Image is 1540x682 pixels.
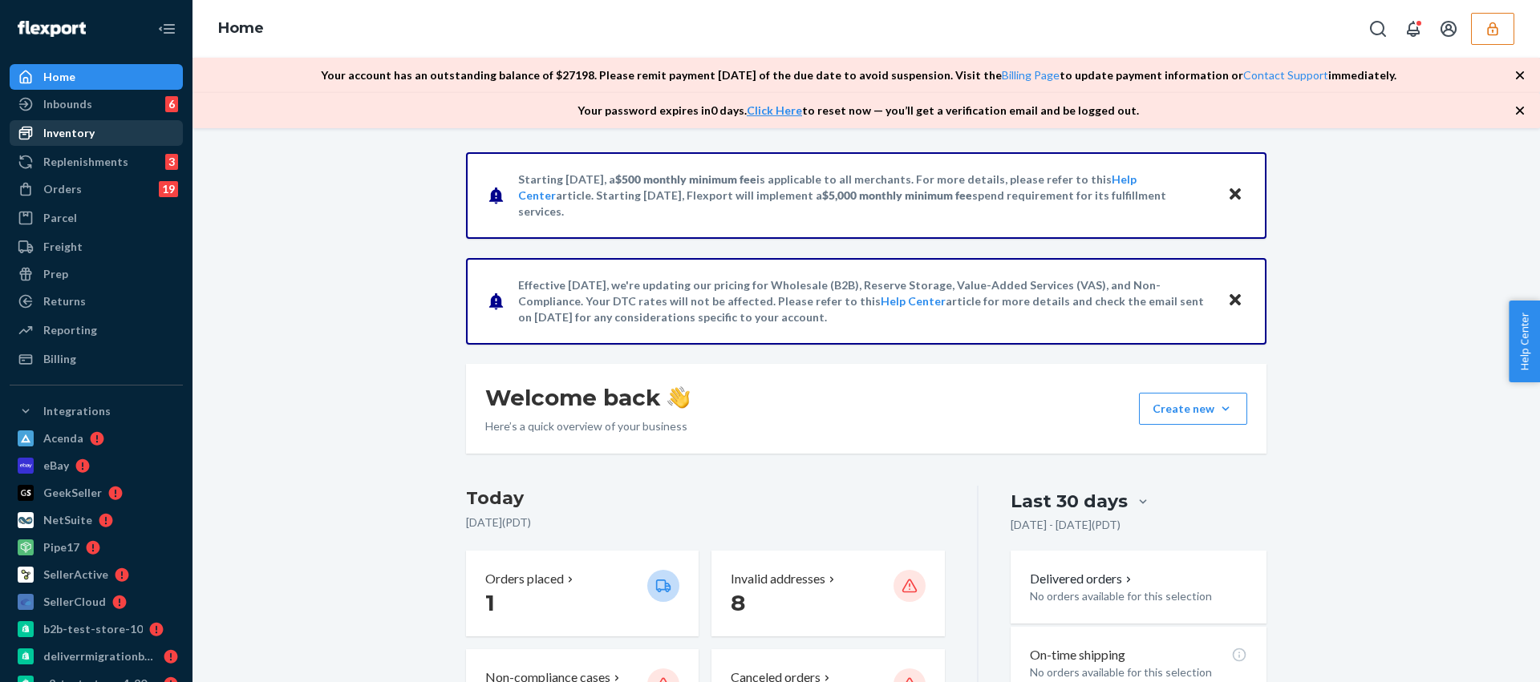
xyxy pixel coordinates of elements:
[43,181,82,197] div: Orders
[43,430,83,446] div: Acenda
[10,176,183,202] a: Orders19
[10,562,183,587] a: SellerActive
[43,512,92,528] div: NetSuite
[205,6,277,52] ol: breadcrumbs
[218,19,264,37] a: Home
[43,239,83,255] div: Freight
[747,103,802,117] a: Click Here
[10,507,183,533] a: NetSuite
[667,386,690,409] img: hand-wave emoji
[43,266,68,282] div: Prep
[10,453,183,478] a: eBay
[1011,517,1121,533] p: [DATE] - [DATE] ( PDT )
[1225,289,1246,313] button: Close
[43,648,157,664] div: deliverrmigrationbasictest
[711,551,944,636] button: Invalid addresses 8
[10,644,183,669] a: deliverrmigrationbasictest
[10,398,183,424] button: Integrations
[10,91,183,117] a: Inbounds6
[43,210,77,226] div: Parcel
[10,535,183,560] a: Pipe17
[1397,13,1429,45] button: Open notifications
[577,103,1139,119] p: Your password expires in 0 days . to reset now — you’ll get a verification email and be logged out.
[43,125,95,141] div: Inventory
[43,485,102,501] div: GeekSeller
[615,172,756,186] span: $500 monthly minimum fee
[1011,489,1128,514] div: Last 30 days
[881,294,946,308] a: Help Center
[485,418,690,434] p: Here’s a quick overview of your business
[1030,664,1247,680] p: No orders available for this selection
[1362,13,1394,45] button: Open Search Box
[165,96,178,112] div: 6
[159,181,178,197] div: 19
[1509,301,1540,382] button: Help Center
[43,96,92,112] div: Inbounds
[10,64,183,90] a: Home
[485,589,495,616] span: 1
[822,188,972,202] span: $5,000 monthly minimum fee
[10,317,183,343] a: Reporting
[43,539,79,555] div: Pipe17
[731,589,745,616] span: 8
[43,351,76,367] div: Billing
[10,261,183,287] a: Prep
[43,69,75,85] div: Home
[165,154,178,170] div: 3
[151,13,183,45] button: Close Navigation
[1002,68,1060,82] a: Billing Page
[10,234,183,260] a: Freight
[43,594,106,610] div: SellerCloud
[466,515,945,531] p: [DATE] ( PDT )
[518,277,1212,325] p: Effective [DATE], we're updating our pricing for Wholesale (B2B), Reserve Storage, Value-Added Se...
[1225,184,1246,207] button: Close
[10,120,183,146] a: Inventory
[10,426,183,451] a: Acenda
[1030,588,1247,604] p: No orders available for this selection
[10,480,183,506] a: GeekSeller
[10,616,183,642] a: b2b-test-store-10
[10,346,183,372] a: Billing
[43,458,69,474] div: eBay
[1030,646,1125,664] p: On-time shipping
[485,383,690,412] h1: Welcome back
[485,570,564,588] p: Orders placed
[518,172,1212,220] p: Starting [DATE], a is applicable to all merchants. For more details, please refer to this article...
[10,289,183,314] a: Returns
[10,205,183,231] a: Parcel
[1030,570,1135,588] button: Delivered orders
[10,589,183,615] a: SellerCloud
[18,21,86,37] img: Flexport logo
[43,293,86,309] div: Returns
[466,551,699,636] button: Orders placed 1
[321,67,1396,83] p: Your account has an outstanding balance of $ 27198 . Please remit payment [DATE] of the due date ...
[43,154,128,170] div: Replenishments
[1243,68,1328,82] a: Contact Support
[43,403,111,419] div: Integrations
[1433,13,1465,45] button: Open account menu
[43,621,143,637] div: b2b-test-store-10
[1139,393,1247,425] button: Create new
[43,322,97,338] div: Reporting
[731,570,825,588] p: Invalid addresses
[10,149,183,175] a: Replenishments3
[43,567,108,583] div: SellerActive
[466,486,945,511] h3: Today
